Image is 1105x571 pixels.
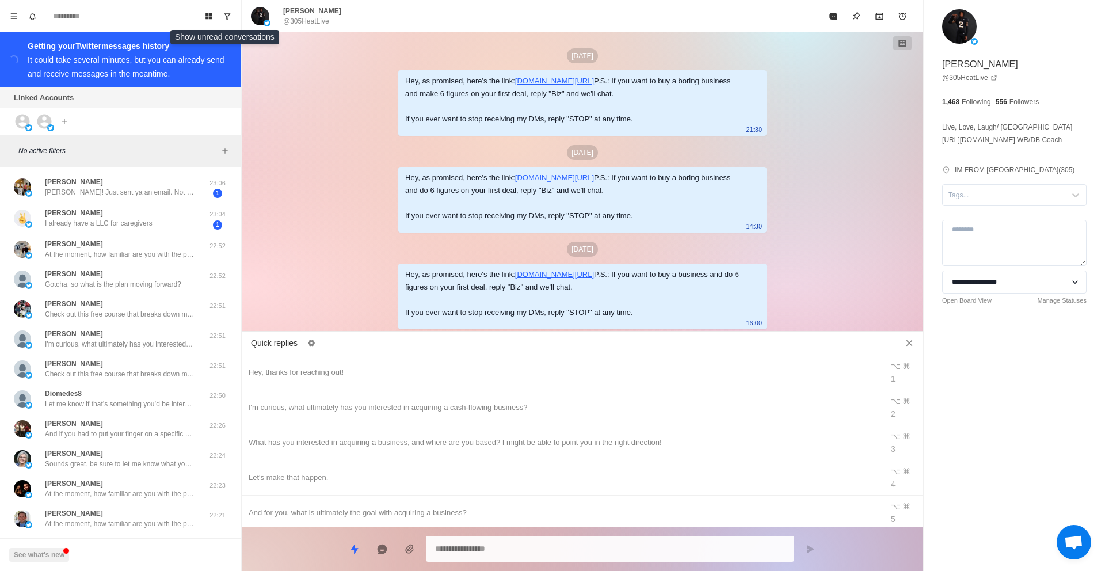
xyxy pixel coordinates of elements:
p: At the moment, how familiar are you with the process of buying a business? [45,489,195,499]
img: picture [25,521,32,528]
img: picture [14,300,31,318]
p: Check out this free course that breaks down my full strategy for acquiring a business: [URL][DOMA... [45,309,195,319]
p: Followers [1009,97,1039,107]
div: Getting your Twitter messages history [28,39,227,53]
div: I'm curious, what ultimately has you interested in acquiring a cash-flowing business? [249,401,876,414]
img: picture [14,178,31,196]
div: ⌥ ⌘ 5 [891,500,916,526]
img: picture [14,450,31,467]
img: picture [14,360,31,378]
div: And for you, what is ultimately the goal with acquiring a business? [249,507,876,519]
img: picture [25,282,32,289]
p: I'm curious, what ultimately has you interested in acquiring a cash-flowing business? [45,339,195,349]
button: Show unread conversations [218,7,237,25]
img: picture [25,190,32,197]
img: picture [25,462,32,469]
p: Let me know if that’s something you’d be interested in and I can set you up on a call with my con... [45,399,195,409]
button: Pin [845,5,868,28]
div: Hey, as promised, here's the link: P.S.: If you want to buy a boring business and do 6 figures on... [405,172,741,222]
p: 22:50 [203,391,232,401]
p: 22:51 [203,331,232,341]
img: picture [14,480,31,497]
p: Following [962,97,991,107]
p: At the moment, how familiar are you with the process of buying a business? [45,249,195,260]
button: Add media [398,538,421,561]
button: Menu [5,7,23,25]
p: And if you had to put your finger on a specific part of the process that’s holding you back from ... [45,429,195,439]
p: 23:04 [203,210,232,219]
p: I already have a LLC for caregivers [45,218,153,229]
p: 1,468 [942,97,959,107]
img: picture [25,124,32,131]
img: picture [25,342,32,349]
img: picture [14,330,31,348]
img: picture [971,38,978,45]
button: Add reminder [891,5,914,28]
img: picture [264,20,270,26]
button: Archive [868,5,891,28]
img: picture [25,252,32,259]
p: 22:52 [203,271,232,281]
p: No active filters [18,146,218,156]
div: Hey, as promised, here's the link: P.S.: If you want to buy a business and do 6 figures on your f... [405,268,741,319]
p: 22:51 [203,301,232,311]
p: [PERSON_NAME] [45,508,103,519]
button: Reply with AI [371,538,394,561]
a: Manage Statuses [1037,296,1087,306]
img: picture [14,210,31,227]
a: @305HeatLive [942,73,997,83]
img: picture [14,420,31,437]
p: [PERSON_NAME] [45,239,103,249]
img: picture [25,402,32,409]
span: 1 [213,189,222,198]
img: picture [14,241,31,258]
p: Check out this free course that breaks down my full strategy for acquiring a business: [URL][DOMA... [45,369,195,379]
p: Gotcha, so what is the plan moving forward? [45,279,181,290]
p: 21:30 [746,123,762,136]
p: [DATE] [567,48,598,63]
img: picture [942,9,977,44]
p: 23:06 [203,178,232,188]
button: Mark as read [822,5,845,28]
button: Close quick replies [900,334,919,352]
p: 22:21 [203,511,232,520]
img: picture [251,7,269,25]
p: Diomedes8 [45,389,82,399]
p: [PERSON_NAME] [45,208,103,218]
p: 22:23 [203,481,232,490]
span: 1 [213,220,222,230]
img: picture [14,510,31,527]
a: [DOMAIN_NAME][URL] [515,270,594,279]
button: Quick replies [343,538,366,561]
button: See what's new [9,548,69,562]
p: [PERSON_NAME] [45,418,103,429]
div: ⌥ ⌘ 1 [891,360,916,385]
p: 556 [996,97,1007,107]
button: Notifications [23,7,41,25]
a: [DOMAIN_NAME][URL] [515,173,594,182]
a: Open chat [1057,525,1091,559]
p: Quick replies [251,337,298,349]
div: ⌥ ⌘ 3 [891,430,916,455]
button: Edit quick replies [302,334,321,352]
p: [PERSON_NAME] [45,359,103,369]
button: Add account [58,115,71,128]
p: [PERSON_NAME] [45,269,103,279]
p: Live, Love, Laugh/ [GEOGRAPHIC_DATA] [URL][DOMAIN_NAME] WR/DB Coach [942,121,1087,146]
p: At the moment, how familiar are you with the process of buying a business? [45,519,195,529]
img: picture [25,312,32,319]
p: IM FROM [GEOGRAPHIC_DATA](305) [955,165,1074,175]
img: picture [14,390,31,408]
p: 22:24 [203,451,232,460]
a: Open Board View [942,296,992,306]
p: [PERSON_NAME] [45,299,103,309]
p: @305HeatLive [283,16,329,26]
p: [PERSON_NAME] [283,6,341,16]
button: Send message [799,538,822,561]
p: [PERSON_NAME] [942,58,1018,71]
div: What has you interested in acquiring a business, and where are you based? I might be able to poin... [249,436,876,449]
p: 16:00 [746,317,762,329]
div: It could take several minutes, but you can already send and receive messages in the meantime. [28,55,224,78]
p: [PERSON_NAME] [45,177,103,187]
img: picture [25,221,32,228]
